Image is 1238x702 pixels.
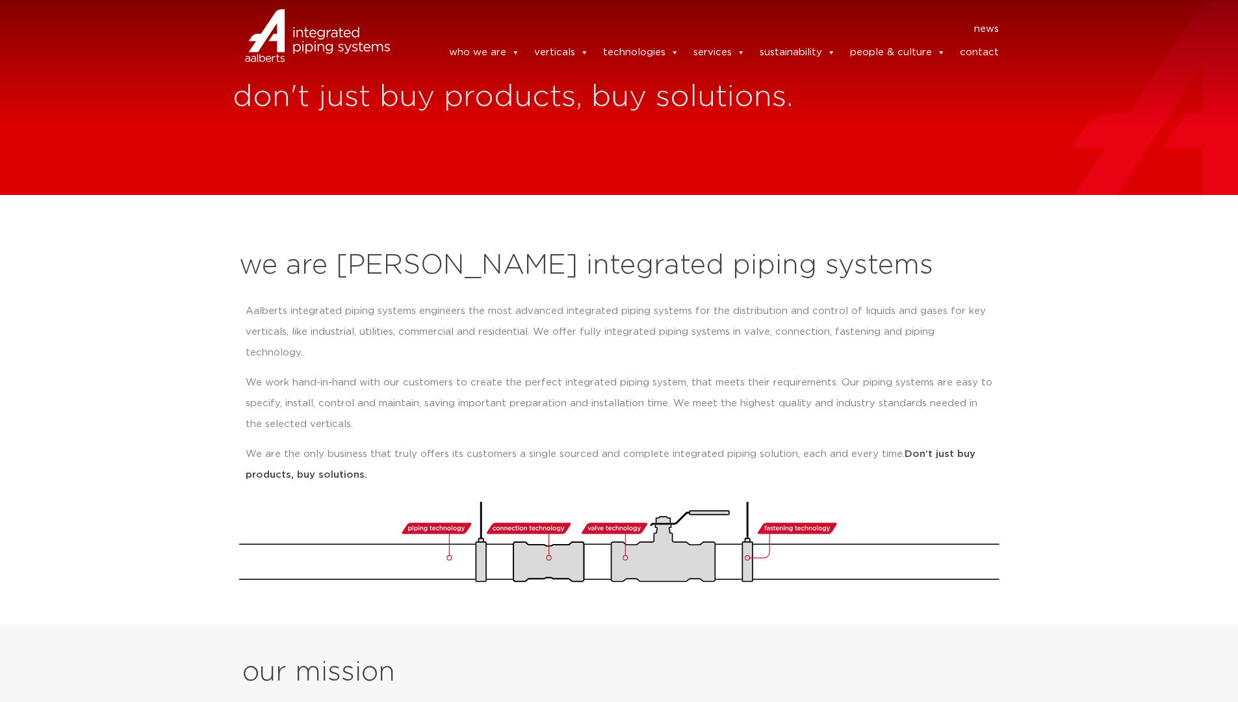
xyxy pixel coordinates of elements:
[960,40,999,66] a: contact
[850,40,946,66] a: people & culture
[693,40,745,66] a: services
[246,372,993,435] p: We work hand-in-hand with our customers to create the perfect integrated piping system, that meet...
[534,40,589,66] a: verticals
[246,444,993,486] p: We are the only business that truly offers its customers a single sourced and complete integrated...
[409,19,999,40] nav: Menu
[449,40,520,66] a: who we are
[246,301,993,363] p: Aalberts integrated piping systems engineers the most advanced integrated piping systems for the ...
[974,19,999,40] a: news
[242,657,624,688] h2: our mission
[603,40,679,66] a: technologies
[760,40,836,66] a: sustainability
[239,250,999,281] h2: we are [PERSON_NAME] integrated piping systems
